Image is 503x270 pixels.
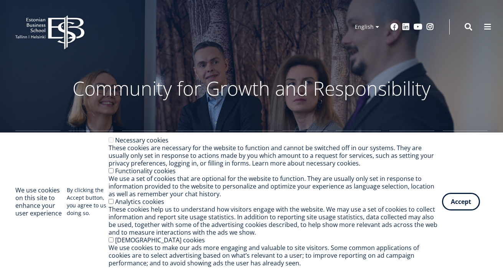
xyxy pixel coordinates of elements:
p: By clicking the Accept button, you agree to us doing so. [67,186,109,217]
div: We use cookies to make our ads more engaging and valuable to site visitors. Some common applicati... [109,244,442,267]
div: We use a set of cookies that are optional for the website to function. They are usually only set ... [109,175,442,198]
a: Facebook [391,23,398,31]
div: These cookies help us to understand how visitors engage with the website. We may use a set of coo... [109,205,442,236]
a: Research and Doctoral Studies [282,131,327,169]
a: Master's Studies [122,131,167,169]
a: Bachelor's Studies [69,131,114,169]
a: EBS High School [15,131,60,169]
label: [DEMOGRAPHIC_DATA] cookies [115,236,205,244]
a: Linkedin [402,23,410,31]
a: Executive Education [389,131,434,169]
a: Instagram [426,23,434,31]
a: Youtube [414,23,422,31]
a: Admission [176,131,221,169]
div: These cookies are necessary for the website to function and cannot be switched off in our systems... [109,144,442,167]
p: Community for Growth and Responsibility [48,77,455,100]
label: Necessary cookies [115,136,168,144]
a: Microdegrees [443,131,488,169]
button: Accept [442,193,480,210]
label: Functionality cookies [115,167,176,175]
h2: We use cookies on this site to enhance your user experience [15,186,67,217]
a: Open University [336,131,381,169]
a: International Experience [229,131,274,169]
label: Analytics cookies [115,197,164,206]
